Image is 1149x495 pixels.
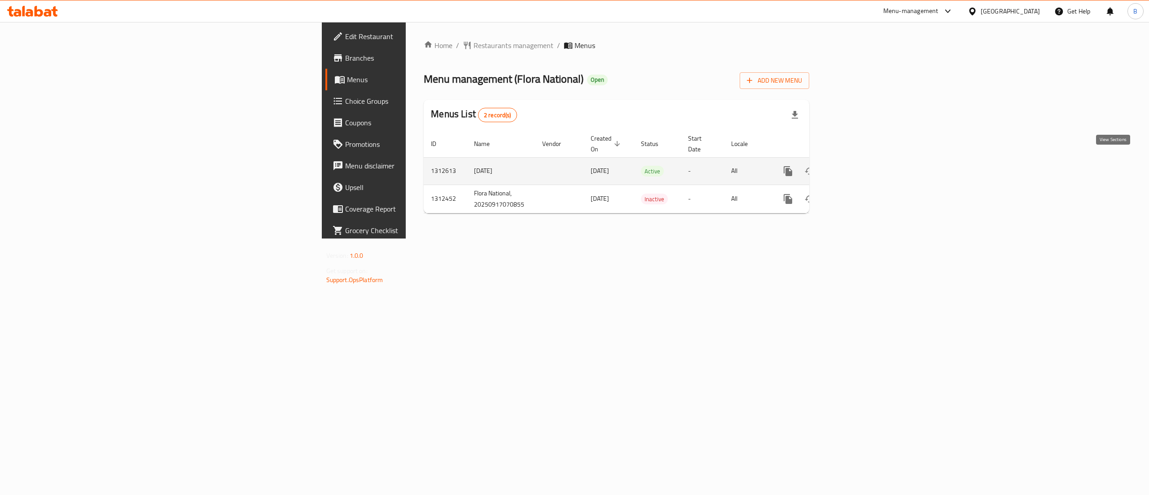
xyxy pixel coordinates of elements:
[345,53,507,63] span: Branches
[325,90,514,112] a: Choice Groups
[325,47,514,69] a: Branches
[641,138,670,149] span: Status
[347,74,507,85] span: Menus
[478,111,517,119] span: 2 record(s)
[981,6,1040,16] div: [GEOGRAPHIC_DATA]
[325,220,514,241] a: Grocery Checklist
[747,75,802,86] span: Add New Menu
[345,160,507,171] span: Menu disclaimer
[326,274,383,286] a: Support.OpsPlatform
[557,40,560,51] li: /
[731,138,759,149] span: Locale
[799,188,820,210] button: Change Status
[740,72,809,89] button: Add New Menu
[724,185,770,213] td: All
[325,155,514,177] a: Menu disclaimer
[799,160,820,182] button: Change Status
[345,203,507,214] span: Coverage Report
[325,177,514,198] a: Upsell
[424,130,871,213] table: enhanced table
[574,40,595,51] span: Menus
[345,96,507,106] span: Choice Groups
[345,182,507,193] span: Upsell
[1133,6,1137,16] span: B
[326,250,348,261] span: Version:
[591,133,623,155] span: Created On
[883,6,938,17] div: Menu-management
[591,165,609,177] span: [DATE]
[431,138,448,149] span: ID
[345,225,507,236] span: Grocery Checklist
[345,139,507,150] span: Promotions
[325,198,514,220] a: Coverage Report
[641,166,664,177] span: Active
[326,265,368,277] span: Get support on:
[474,40,553,51] span: Restaurants management
[345,31,507,42] span: Edit Restaurant
[777,188,799,210] button: more
[587,76,608,84] span: Open
[591,193,609,204] span: [DATE]
[424,40,809,51] nav: breadcrumb
[345,117,507,128] span: Coupons
[542,138,573,149] span: Vendor
[431,107,517,122] h2: Menus List
[681,185,724,213] td: -
[784,104,806,126] div: Export file
[325,112,514,133] a: Coupons
[770,130,871,158] th: Actions
[350,250,364,261] span: 1.0.0
[777,160,799,182] button: more
[325,133,514,155] a: Promotions
[681,157,724,185] td: -
[724,157,770,185] td: All
[478,108,517,122] div: Total records count
[641,194,668,204] span: Inactive
[474,138,501,149] span: Name
[325,26,514,47] a: Edit Restaurant
[587,75,608,85] div: Open
[325,69,514,90] a: Menus
[688,133,713,155] span: Start Date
